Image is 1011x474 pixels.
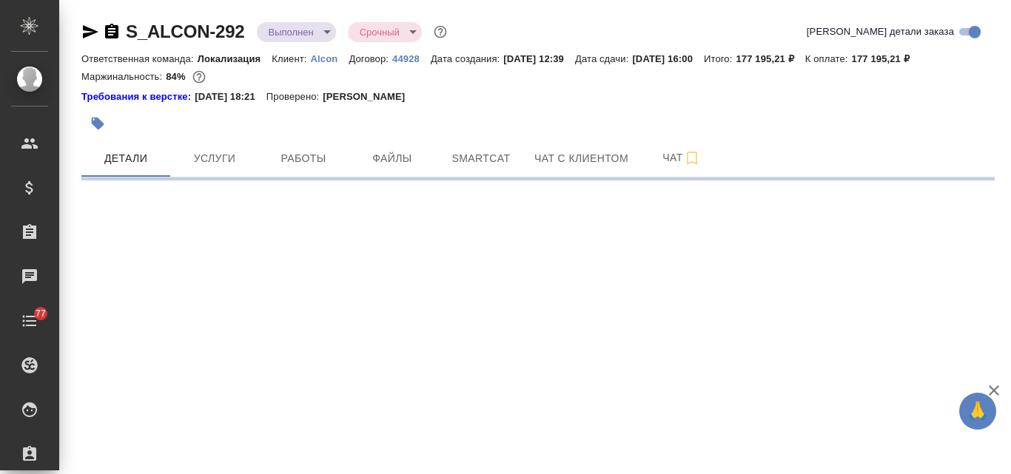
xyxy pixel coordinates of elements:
p: Проверено: [266,89,323,104]
a: S_ALCON-292 [126,21,245,41]
p: Договор: [349,53,392,64]
p: [DATE] 12:39 [503,53,575,64]
span: 🙏 [965,396,990,427]
p: Итого: [704,53,736,64]
span: Работы [268,149,339,168]
div: Выполнен [257,22,336,42]
a: 77 [4,302,56,339]
div: Нажми, чтобы открыть папку с инструкцией [81,89,195,104]
p: [PERSON_NAME] [323,89,416,104]
span: Чат с клиентом [534,149,628,168]
a: Alcon [311,52,349,64]
p: Ответственная команда: [81,53,198,64]
button: Выполнен [264,26,318,38]
button: 🙏 [959,393,996,430]
p: [DATE] 18:21 [195,89,266,104]
p: Локализация [198,53,272,64]
p: Дата создания: [431,53,503,64]
p: 177 195,21 ₽ [852,53,921,64]
div: Выполнен [348,22,422,42]
button: Скопировать ссылку для ЯМессенджера [81,23,99,41]
p: 44928 [392,53,431,64]
p: 84% [166,71,189,82]
button: 22953.52 RUB; [189,67,209,87]
a: Требования к верстке: [81,89,195,104]
p: Alcon [311,53,349,64]
p: Клиент: [272,53,310,64]
svg: Подписаться [683,149,701,167]
button: Доп статусы указывают на важность/срочность заказа [431,22,450,41]
p: К оплате: [805,53,852,64]
span: Услуги [179,149,250,168]
a: 44928 [392,52,431,64]
p: 177 195,21 ₽ [736,53,805,64]
p: Дата сдачи: [575,53,632,64]
span: 77 [27,306,55,321]
span: Чат [646,149,717,167]
button: Срочный [355,26,404,38]
p: [DATE] 16:00 [632,53,704,64]
span: Детали [90,149,161,168]
button: Скопировать ссылку [103,23,121,41]
span: Smartcat [446,149,517,168]
button: Добавить тэг [81,107,114,140]
span: [PERSON_NAME] детали заказа [807,24,954,39]
span: Файлы [357,149,428,168]
p: Маржинальность: [81,71,166,82]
